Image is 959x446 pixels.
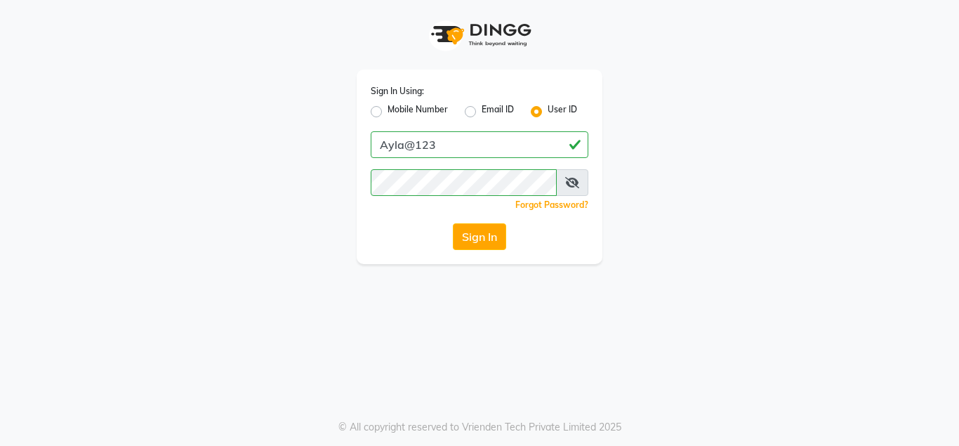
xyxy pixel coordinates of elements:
label: User ID [548,103,577,120]
label: Sign In Using: [371,85,424,98]
label: Mobile Number [388,103,448,120]
input: Username [371,169,557,196]
button: Sign In [453,223,506,250]
a: Forgot Password? [515,199,588,210]
label: Email ID [482,103,514,120]
img: logo1.svg [423,14,536,55]
input: Username [371,131,588,158]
